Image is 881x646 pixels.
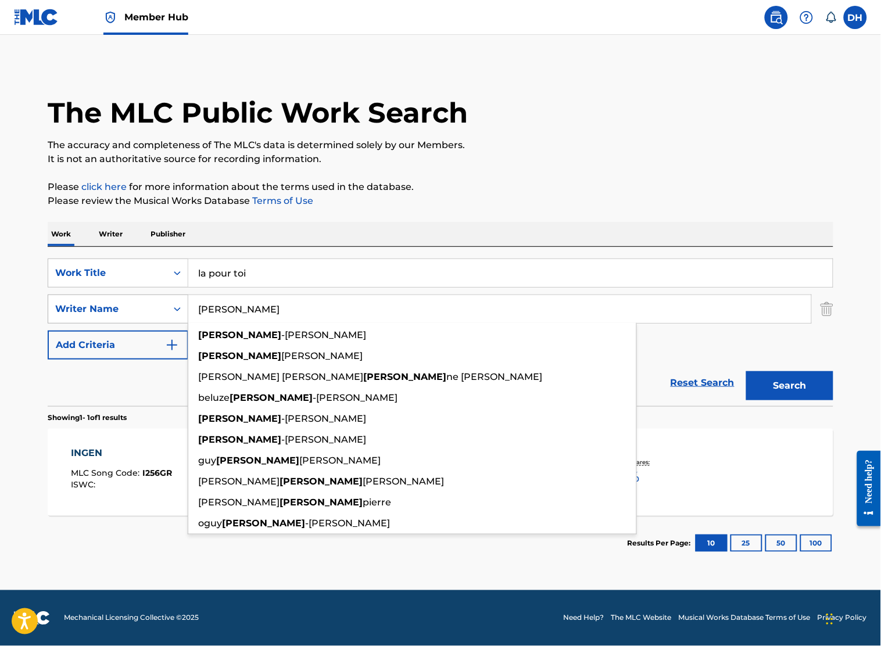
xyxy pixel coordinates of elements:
button: 10 [696,534,728,552]
p: Writer [95,222,126,246]
strong: [PERSON_NAME] [198,329,281,340]
strong: [PERSON_NAME] [198,413,281,424]
strong: [PERSON_NAME] [198,350,281,361]
strong: [PERSON_NAME] [198,434,281,445]
strong: [PERSON_NAME] [363,371,446,382]
p: It is not an authoritative source for recording information. [48,152,833,166]
div: User Menu [844,6,867,29]
img: Delete Criterion [821,295,833,324]
img: help [800,10,814,24]
img: 9d2ae6d4665cec9f34b9.svg [165,338,179,352]
strong: [PERSON_NAME] [280,476,363,487]
a: Privacy Policy [818,613,867,623]
button: Add Criteria [48,331,188,360]
span: -[PERSON_NAME] [281,329,366,340]
span: [PERSON_NAME] [PERSON_NAME] [198,371,363,382]
span: -[PERSON_NAME] [281,413,366,424]
button: 100 [800,534,832,552]
span: [PERSON_NAME] [198,497,280,508]
img: Top Rightsholder [103,10,117,24]
span: [PERSON_NAME] [281,350,363,361]
div: Help [795,6,818,29]
span: beluze [198,392,230,403]
span: Member Hub [124,10,188,24]
p: Work [48,222,74,246]
div: Work Title [55,266,160,280]
a: Public Search [765,6,788,29]
a: Terms of Use [250,195,313,206]
p: Please for more information about the terms used in the database. [48,180,833,194]
span: oguy [198,518,222,529]
p: Results Per Page: [628,538,694,548]
span: -[PERSON_NAME] [305,518,390,529]
a: INGENMLC Song Code:I256GRISWC:Writers (2)[PERSON_NAME], [PERSON_NAME]Recording Artists (7)STOCKHO... [48,429,833,516]
h1: The MLC Public Work Search [48,95,468,130]
img: MLC Logo [14,9,59,26]
span: Mechanical Licensing Collective © 2025 [64,613,199,623]
strong: [PERSON_NAME] [230,392,313,403]
a: click here [81,181,127,192]
div: Drag [826,602,833,637]
p: Showing 1 - 1 of 1 results [48,412,127,423]
a: Reset Search [665,370,740,396]
button: 25 [730,534,762,552]
form: Search Form [48,259,833,406]
img: search [769,10,783,24]
p: Publisher [147,222,189,246]
div: Writer Name [55,302,160,316]
iframe: Resource Center [848,442,881,535]
img: logo [14,611,50,625]
strong: [PERSON_NAME] [280,497,363,508]
button: 50 [765,534,797,552]
a: Musical Works Database Terms of Use [679,613,811,623]
div: INGEN [71,446,173,460]
iframe: Chat Widget [823,590,881,646]
strong: [PERSON_NAME] [222,518,305,529]
span: [PERSON_NAME] [363,476,444,487]
span: guy [198,455,216,466]
span: ISWC : [71,479,99,490]
span: [PERSON_NAME] [299,455,381,466]
a: Need Help? [564,613,604,623]
span: I256GR [143,468,173,478]
strong: [PERSON_NAME] [216,455,299,466]
span: ne [PERSON_NAME] [446,371,542,382]
span: MLC Song Code : [71,468,143,478]
p: Please review the Musical Works Database [48,194,833,208]
button: Search [746,371,833,400]
span: [PERSON_NAME] [198,476,280,487]
div: Notifications [825,12,837,23]
p: The accuracy and completeness of The MLC's data is determined solely by our Members. [48,138,833,152]
span: -[PERSON_NAME] [281,434,366,445]
span: pierre [363,497,391,508]
a: The MLC Website [611,613,672,623]
span: -[PERSON_NAME] [313,392,397,403]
